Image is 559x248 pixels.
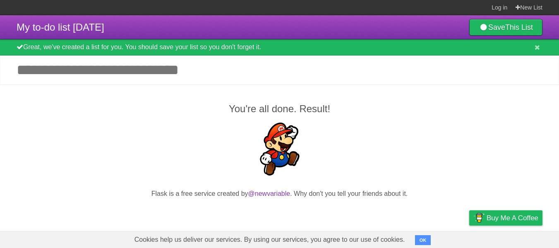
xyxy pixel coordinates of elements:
b: This List [505,23,533,31]
span: Cookies help us deliver our services. By using our services, you agree to our use of cookies. [126,231,413,248]
button: OK [415,235,431,245]
span: Buy me a coffee [487,211,538,225]
span: My to-do list [DATE] [17,22,104,33]
iframe: X Post Button [265,209,295,221]
img: Buy me a coffee [473,211,485,225]
a: SaveThis List [469,19,542,36]
p: Flask is a free service created by . Why don't you tell your friends about it. [17,189,542,199]
img: Super Mario [253,123,306,176]
a: @newvariable [248,190,290,197]
h2: You're all done. Result! [17,101,542,116]
a: Buy me a coffee [469,210,542,226]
